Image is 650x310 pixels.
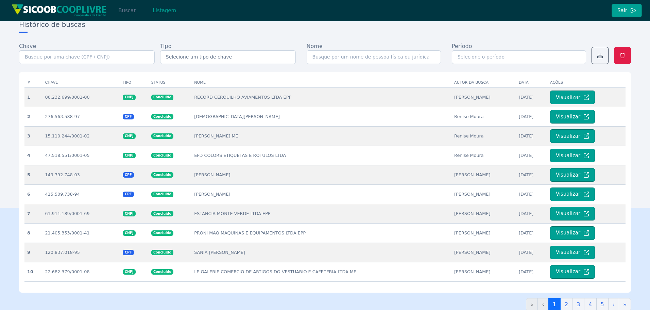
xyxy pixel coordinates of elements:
td: [PERSON_NAME] [451,204,516,223]
button: Visualizar [550,207,595,221]
button: Listagem [147,4,182,17]
td: [DATE] [516,146,547,165]
td: [PERSON_NAME] [191,165,451,184]
img: img/sicoob_cooplivre.png [12,4,107,17]
span: Concluido [151,114,173,119]
th: Data [516,78,547,88]
button: Visualizar [550,110,595,124]
input: Selecione o período [452,50,586,64]
td: [DATE] [516,204,547,223]
button: Visualizar [550,129,595,143]
th: 6 [24,184,42,204]
button: Visualizar [550,168,595,182]
th: 9 [24,243,42,262]
th: 2 [24,107,42,126]
td: [DATE] [516,184,547,204]
span: CPF [123,192,134,197]
td: Renise Moura [451,146,516,165]
td: 415.509.738-94 [42,184,120,204]
td: 06.232.699/0001-00 [42,87,120,107]
td: 15.110.244/0001-02 [42,126,120,146]
td: LE GALERIE COMERCIO DE ARTIGOS DO VESTUARIO E CAFETERIA LTDA ME [191,262,451,281]
th: 7 [24,204,42,223]
span: Concluido [151,192,173,197]
label: Chave [19,42,36,50]
span: Concluido [151,230,173,236]
th: 4 [24,146,42,165]
input: Busque por uma chave (CPF / CNPJ) [19,50,155,64]
td: 47.518.551/0001-05 [42,146,120,165]
td: 276.563.588-97 [42,107,120,126]
label: Nome [307,42,323,50]
button: Visualizar [550,226,595,240]
span: CNPJ [123,153,136,158]
td: PRONI MAQ MAQUINAS E EQUIPAMENTOS LTDA EPP [191,223,451,243]
span: CNPJ [123,133,136,139]
td: EFD COLORS ETIQUETAS E ROTULOS LTDA [191,146,451,165]
td: Renise Moura [451,126,516,146]
td: [DATE] [516,107,547,126]
span: CNPJ [123,230,136,236]
th: 8 [24,223,42,243]
span: CNPJ [123,95,136,100]
td: [PERSON_NAME] [451,262,516,281]
td: RECORD CERQUILHO AVIAMENTOS LTDA EPP [191,87,451,107]
span: Concluido [151,172,173,178]
td: [PERSON_NAME] ME [191,126,451,146]
td: [DATE] [516,165,547,184]
th: 1 [24,87,42,107]
td: [DEMOGRAPHIC_DATA][PERSON_NAME] [191,107,451,126]
td: 149.792.748-03 [42,165,120,184]
td: [PERSON_NAME] [191,184,451,204]
td: 22.682.379/0001-08 [42,262,120,281]
button: Sair [612,4,642,17]
td: [DATE] [516,243,547,262]
td: 61.911.189/0001-69 [42,204,120,223]
span: Concluido [151,211,173,216]
span: CNPJ [123,211,136,216]
button: Visualizar [550,265,595,279]
td: [PERSON_NAME] [451,87,516,107]
td: 21.405.353/0001-41 [42,223,120,243]
input: Busque por um nome de pessoa física ou jurídica [307,50,441,64]
button: Visualizar [550,246,595,259]
td: [PERSON_NAME] [451,184,516,204]
td: [DATE] [516,87,547,107]
th: Chave [42,78,120,88]
td: Renise Moura [451,107,516,126]
span: Concluido [151,153,173,158]
span: CNPJ [123,269,136,275]
button: Visualizar [550,187,595,201]
td: SANIA [PERSON_NAME] [191,243,451,262]
button: Buscar [113,4,141,17]
th: Status [149,78,191,88]
th: Ações [547,78,626,88]
th: 10 [24,262,42,281]
td: [DATE] [516,223,547,243]
td: ESTANCIA MONTE VERDE LTDA EPP [191,204,451,223]
button: Visualizar [550,91,595,104]
label: Tipo [160,42,172,50]
th: # [24,78,42,88]
span: CPF [123,114,134,119]
td: [PERSON_NAME] [451,243,516,262]
td: [DATE] [516,126,547,146]
th: Autor da busca [451,78,516,88]
td: [PERSON_NAME] [451,223,516,243]
span: Concluido [151,269,173,275]
span: CPF [123,172,134,178]
span: Concluido [151,133,173,139]
th: 3 [24,126,42,146]
th: 5 [24,165,42,184]
th: Tipo [120,78,149,88]
td: [DATE] [516,262,547,281]
button: Visualizar [550,149,595,162]
td: [PERSON_NAME] [451,165,516,184]
span: Concluido [151,95,173,100]
h3: Histórico de buscas [19,20,631,32]
span: CPF [123,250,134,255]
label: Período [452,42,472,50]
span: Concluido [151,250,173,255]
th: Nome [191,78,451,88]
td: 120.837.018-95 [42,243,120,262]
